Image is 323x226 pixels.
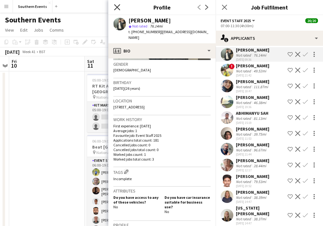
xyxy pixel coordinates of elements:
[236,184,269,188] div: [DATE] 20:52
[113,152,211,157] p: Worked jobs count: 1
[236,73,269,77] div: [DATE] 21:42
[252,163,267,168] div: 28.44mi
[31,26,46,34] a: Jobs
[236,132,252,137] div: Not rated
[236,79,269,84] div: [PERSON_NAME]
[236,126,269,132] div: [PERSON_NAME]
[252,195,267,200] div: 38.39mi
[236,63,269,69] div: [PERSON_NAME]
[129,29,208,40] span: | [EMAIL_ADDRESS][DOMAIN_NAME]
[113,176,211,181] p: Incomplete
[87,74,158,132] app-job-card: 05:00-19:00 (14h)0/2RT Kit Assistant - Beat [GEOGRAPHIC_DATA] National Trust - [GEOGRAPHIC_DATA]1...
[252,69,267,73] div: 49.52mi
[34,27,43,33] span: Jobs
[87,144,158,150] h3: Beat [GEOGRAPHIC_DATA]
[252,217,267,221] div: 38.37mi
[216,31,323,46] div: Applicants
[39,49,45,54] div: BST
[305,18,318,23] span: 20/20
[113,168,211,175] h3: Tags
[236,179,252,184] div: Not rated
[113,128,211,133] p: Average jobs: 1
[236,168,269,172] div: [DATE] 12:17
[236,217,252,221] div: Not rated
[236,200,269,204] div: [DATE] 14:47
[21,49,37,54] span: Week 41
[236,158,269,163] div: [PERSON_NAME]
[96,95,144,100] span: National Trust - [GEOGRAPHIC_DATA]
[87,58,94,64] span: Sat
[236,53,252,58] div: Not rated
[236,100,252,105] div: Not rated
[229,64,235,69] span: !
[92,139,120,144] span: 06:00-19:00 (13h)
[108,3,216,11] h3: Profile
[113,138,211,143] p: Applications total count: 181
[129,29,161,34] span: t. [PHONE_NUMBER]
[113,205,118,209] span: No
[113,147,211,152] p: Cancelled jobs total count: 0
[11,62,17,69] span: 10
[113,188,211,194] h3: Attributes
[221,23,318,28] div: 07:00-11:30 (4h30m)
[132,24,147,28] span: Not rated
[113,98,211,104] h3: Location
[47,26,66,34] a: Comms
[113,124,211,128] p: First experience: [DATE]
[252,132,267,137] div: 39.75mi
[236,189,269,195] div: [PERSON_NAME]
[236,69,252,73] div: Not rated
[96,150,144,155] span: National Trust - [GEOGRAPHIC_DATA]
[236,195,252,200] div: Not rated
[50,27,64,33] span: Comms
[216,3,323,11] h3: Job Fulfilment
[236,174,269,179] div: [PERSON_NAME]
[5,49,20,55] div: [DATE]
[113,86,140,91] span: [DATE] (26 years)
[113,68,151,72] span: [DEMOGRAPHIC_DATA]
[92,78,120,82] span: 05:00-19:00 (14h)
[236,84,252,89] div: Not rated
[236,142,269,148] div: [PERSON_NAME]
[13,0,52,13] button: Southern Events
[236,148,252,152] div: Not rated
[236,205,285,217] div: [US_STATE][PERSON_NAME]
[252,148,267,152] div: 96.67mi
[236,121,268,125] div: [DATE] 15:19
[87,102,158,132] app-card-role: Kit Marshal33A0/205:00-19:00 (14h)
[236,89,269,93] div: [DATE] 18:47
[12,58,17,64] span: Fri
[86,62,94,69] span: 11
[236,163,252,168] div: Not rated
[221,18,256,23] button: Event Staff 2025
[113,157,211,162] p: Worked jobs total count: 3
[252,84,269,89] div: 111.87mi
[221,18,251,23] span: Event Staff 2025
[236,152,269,156] div: [DATE] 21:44
[5,15,61,25] h1: Southern Events
[164,195,211,209] h5: Do you have car insurance suitable for business use?
[113,61,211,67] h3: Gender
[164,209,169,214] span: No
[252,53,267,58] div: 76.14mi
[113,133,211,138] p: Favourite job: Event Staff 2025
[236,221,285,225] div: [DATE] 14:47
[113,143,211,147] p: Cancelled jobs count: 0
[252,100,267,105] div: 46.38mi
[20,27,27,33] span: Edit
[236,58,269,62] div: [DATE] 09:36
[87,83,158,95] h3: RT Kit Assistant - Beat [GEOGRAPHIC_DATA]
[113,117,211,122] h3: Work history
[108,43,216,58] div: Bio
[236,47,269,53] div: [PERSON_NAME]
[236,110,268,116] div: ABHIMANYU SAH
[129,18,171,23] div: [PERSON_NAME]
[236,105,269,109] div: [DATE] 19:36
[5,27,14,33] span: View
[252,179,267,184] div: 79.53mi
[149,24,164,28] span: 76.14mi
[252,116,267,121] div: 81.13mi
[236,116,252,121] div: Not rated
[18,26,30,34] a: Edit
